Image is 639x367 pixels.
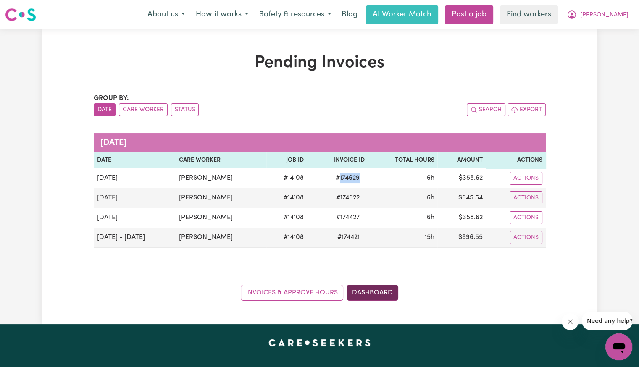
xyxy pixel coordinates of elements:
iframe: Close message [562,313,579,330]
span: # 174622 [331,193,365,203]
td: [PERSON_NAME] [176,208,266,228]
span: # 174629 [331,173,365,183]
button: About us [142,6,190,24]
button: Actions [510,231,542,244]
a: AI Worker Match [366,5,438,24]
th: Actions [486,152,545,168]
a: Dashboard [347,285,398,301]
a: Careseekers logo [5,5,36,24]
td: [DATE] [94,188,176,208]
button: sort invoices by date [94,103,116,116]
a: Blog [337,5,363,24]
th: Date [94,152,176,168]
td: # 14108 [266,168,307,188]
a: Invoices & Approve Hours [241,285,343,301]
h1: Pending Invoices [94,53,546,73]
td: $ 358.62 [437,208,486,228]
th: Care Worker [176,152,266,168]
td: [PERSON_NAME] [176,188,266,208]
th: Job ID [266,152,307,168]
td: # 14108 [266,188,307,208]
td: # 14108 [266,208,307,228]
th: Invoice ID [307,152,368,168]
td: $ 358.62 [437,168,486,188]
button: sort invoices by care worker [119,103,168,116]
iframe: Button to launch messaging window [605,333,632,360]
button: Actions [510,172,542,185]
span: # 174421 [332,232,365,242]
caption: [DATE] [94,133,546,152]
span: 6 hours [426,175,434,181]
th: Amount [437,152,486,168]
td: [DATE] [94,168,176,188]
span: Need any help? [5,6,51,13]
span: Group by: [94,95,129,102]
a: Careseekers home page [268,339,371,346]
span: # 174427 [331,212,365,223]
td: [DATE] - [DATE] [94,228,176,248]
td: $ 896.55 [437,228,486,248]
a: Find workers [500,5,558,24]
span: 6 hours [426,214,434,221]
button: My Account [561,6,634,24]
td: [PERSON_NAME] [176,228,266,248]
td: # 14108 [266,228,307,248]
button: Safety & resources [254,6,337,24]
span: [PERSON_NAME] [580,10,628,20]
button: Search [467,103,505,116]
td: [DATE] [94,208,176,228]
button: How it works [190,6,254,24]
img: Careseekers logo [5,7,36,22]
span: 6 hours [426,194,434,201]
a: Post a job [445,5,493,24]
button: sort invoices by paid status [171,103,199,116]
span: 15 hours [424,234,434,241]
button: Actions [510,211,542,224]
button: Export [508,103,546,116]
td: $ 645.54 [437,188,486,208]
td: [PERSON_NAME] [176,168,266,188]
button: Actions [510,191,542,204]
th: Total Hours [368,152,437,168]
iframe: Message from company [582,312,632,330]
